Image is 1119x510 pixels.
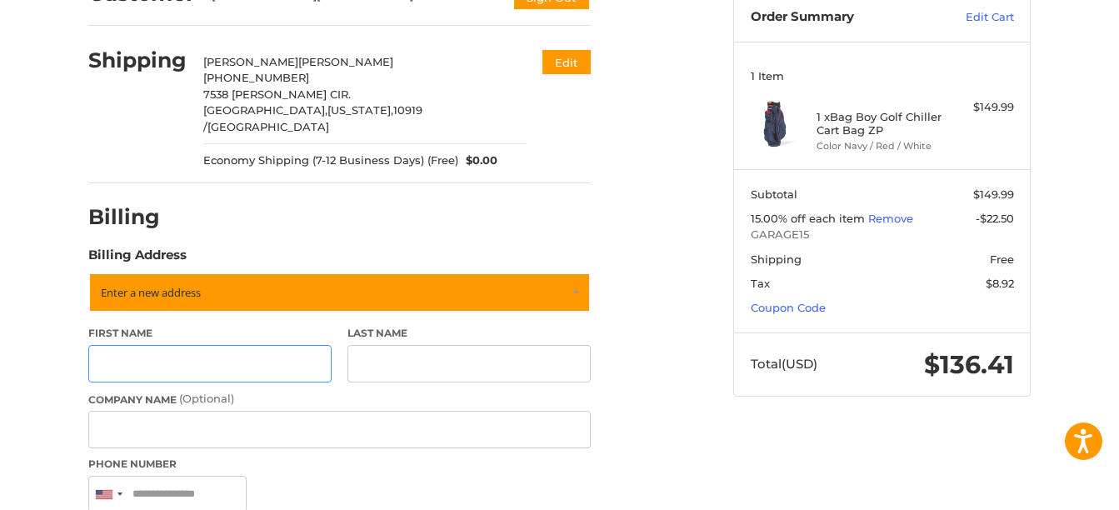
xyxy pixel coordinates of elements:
[751,187,797,201] span: Subtotal
[542,50,591,74] button: Edit
[751,277,770,290] span: Tax
[203,87,351,101] span: 7538 [PERSON_NAME] CIR.
[88,326,332,341] label: First Name
[298,55,393,68] span: [PERSON_NAME]
[751,356,817,372] span: Total (USD)
[948,99,1014,116] div: $149.99
[207,120,329,133] span: [GEOGRAPHIC_DATA]
[990,252,1014,266] span: Free
[88,391,591,407] label: Company Name
[203,55,298,68] span: [PERSON_NAME]
[88,47,187,73] h2: Shipping
[458,152,498,169] span: $0.00
[924,349,1014,380] span: $136.41
[327,103,393,117] span: [US_STATE],
[751,252,802,266] span: Shipping
[203,71,309,84] span: [PHONE_NUMBER]
[868,212,913,225] a: Remove
[751,9,930,26] h3: Order Summary
[88,457,591,472] label: Phone Number
[751,212,868,225] span: 15.00% off each item
[817,139,944,153] li: Color Navy / Red / White
[88,246,187,272] legend: Billing Address
[203,152,458,169] span: Economy Shipping (7-12 Business Days) (Free)
[203,103,422,133] span: 10919 /
[930,9,1014,26] a: Edit Cart
[817,110,944,137] h4: 1 x Bag Boy Golf Chiller Cart Bag ZP
[179,392,234,405] small: (Optional)
[751,227,1014,243] span: GARAGE15
[203,103,327,117] span: [GEOGRAPHIC_DATA],
[973,187,1014,201] span: $149.99
[347,326,591,341] label: Last Name
[751,69,1014,82] h3: 1 Item
[101,285,201,300] span: Enter a new address
[976,212,1014,225] span: -$22.50
[986,277,1014,290] span: $8.92
[88,204,186,230] h2: Billing
[88,272,591,312] a: Enter or select a different address
[751,301,826,314] a: Coupon Code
